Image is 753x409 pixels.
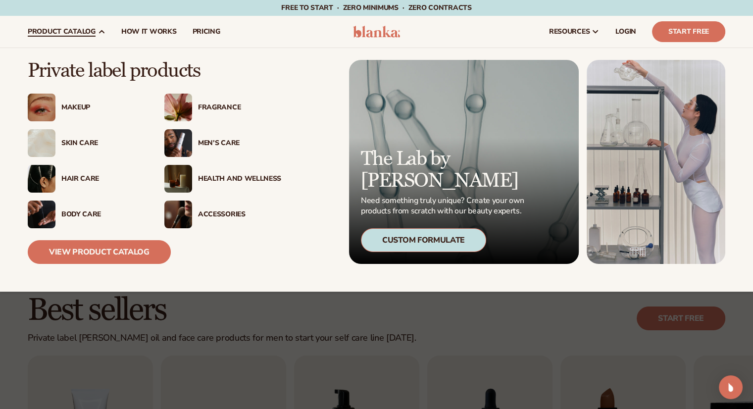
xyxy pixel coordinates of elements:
a: Male hand applying moisturizer. Body Care [28,201,145,228]
div: Accessories [198,210,281,219]
div: Hair Care [61,175,145,183]
a: Female hair pulled back with clips. Hair Care [28,165,145,193]
div: Fragrance [198,103,281,112]
img: logo [353,26,400,38]
img: Female in lab with equipment. [587,60,725,264]
a: How It Works [113,16,185,48]
img: Female with makeup brush. [164,201,192,228]
img: Male hand applying moisturizer. [28,201,55,228]
a: Cream moisturizer swatch. Skin Care [28,129,145,157]
a: LOGIN [607,16,644,48]
a: product catalog [20,16,113,48]
div: Body Care [61,210,145,219]
div: Makeup [61,103,145,112]
img: Pink blooming flower. [164,94,192,121]
span: Free to start · ZERO minimums · ZERO contracts [281,3,471,12]
a: Female with glitter eye makeup. Makeup [28,94,145,121]
div: Health And Wellness [198,175,281,183]
a: View Product Catalog [28,240,171,264]
a: Microscopic product formula. The Lab by [PERSON_NAME] Need something truly unique? Create your ow... [349,60,579,264]
div: Men’s Care [198,139,281,148]
a: Male holding moisturizer bottle. Men’s Care [164,129,281,157]
a: Candles and incense on table. Health And Wellness [164,165,281,193]
span: How It Works [121,28,177,36]
span: product catalog [28,28,96,36]
div: Custom Formulate [361,228,486,252]
p: The Lab by [PERSON_NAME] [361,148,527,192]
a: Pink blooming flower. Fragrance [164,94,281,121]
img: Male holding moisturizer bottle. [164,129,192,157]
div: Open Intercom Messenger [719,375,743,399]
a: pricing [184,16,228,48]
img: Cream moisturizer swatch. [28,129,55,157]
img: Candles and incense on table. [164,165,192,193]
span: resources [549,28,590,36]
img: Female with glitter eye makeup. [28,94,55,121]
img: Female hair pulled back with clips. [28,165,55,193]
a: resources [541,16,607,48]
div: Skin Care [61,139,145,148]
a: Female with makeup brush. Accessories [164,201,281,228]
p: Private label products [28,60,281,82]
a: Start Free [652,21,725,42]
p: Need something truly unique? Create your own products from scratch with our beauty experts. [361,196,527,216]
span: LOGIN [615,28,636,36]
span: pricing [192,28,220,36]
